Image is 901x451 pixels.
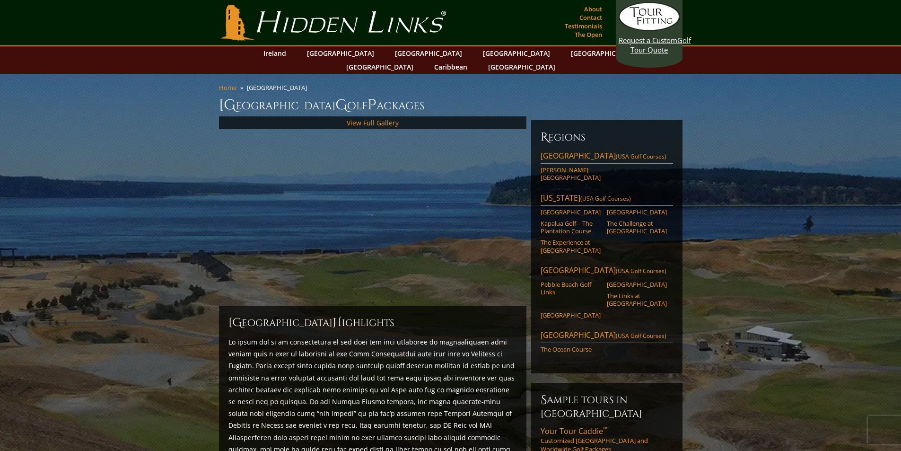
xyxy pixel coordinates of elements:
[541,392,673,420] h6: Sample Tours in [GEOGRAPHIC_DATA]
[390,46,467,60] a: [GEOGRAPHIC_DATA]
[582,2,604,16] a: About
[619,35,677,45] span: Request a Custom
[541,166,601,182] a: [PERSON_NAME][GEOGRAPHIC_DATA]
[335,96,347,115] span: G
[541,150,673,164] a: [GEOGRAPHIC_DATA](USA Golf Courses)
[429,60,472,74] a: Caribbean
[603,425,607,433] sup: ™
[219,83,236,92] a: Home
[572,28,604,41] a: The Open
[332,315,342,330] span: H
[483,60,560,74] a: [GEOGRAPHIC_DATA]
[247,83,311,92] li: [GEOGRAPHIC_DATA]
[541,330,673,343] a: [GEOGRAPHIC_DATA](USA Golf Courses)
[302,46,379,60] a: [GEOGRAPHIC_DATA]
[562,19,604,33] a: Testimonials
[347,118,399,127] a: View Full Gallery
[341,60,418,74] a: [GEOGRAPHIC_DATA]
[541,311,601,319] a: [GEOGRAPHIC_DATA]
[541,239,601,254] a: The Experience at [GEOGRAPHIC_DATA]
[541,208,601,216] a: [GEOGRAPHIC_DATA]
[541,345,601,353] a: The Ocean Course
[541,265,673,278] a: [GEOGRAPHIC_DATA](USA Golf Courses)
[607,281,667,288] a: [GEOGRAPHIC_DATA]
[580,195,631,203] span: (USA Golf Courses)
[541,193,673,206] a: [US_STATE](USA Golf Courses)
[219,96,682,115] h1: [GEOGRAPHIC_DATA] olf ackages
[577,11,604,24] a: Contact
[541,220,601,235] a: Kapalua Golf – The Plantation Course
[541,130,673,145] h6: Regions
[607,220,667,235] a: The Challenge at [GEOGRAPHIC_DATA]
[259,46,291,60] a: Ireland
[607,208,667,216] a: [GEOGRAPHIC_DATA]
[228,315,517,330] h2: [GEOGRAPHIC_DATA] ighlights
[616,267,666,275] span: (USA Golf Courses)
[619,2,680,54] a: Request a CustomGolf Tour Quote
[607,292,667,308] a: The Links at [GEOGRAPHIC_DATA]
[566,46,643,60] a: [GEOGRAPHIC_DATA]
[616,332,666,340] span: (USA Golf Courses)
[541,426,607,436] span: Your Tour Caddie
[541,281,601,296] a: Pebble Beach Golf Links
[367,96,376,115] span: P
[478,46,555,60] a: [GEOGRAPHIC_DATA]
[616,152,666,160] span: (USA Golf Courses)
